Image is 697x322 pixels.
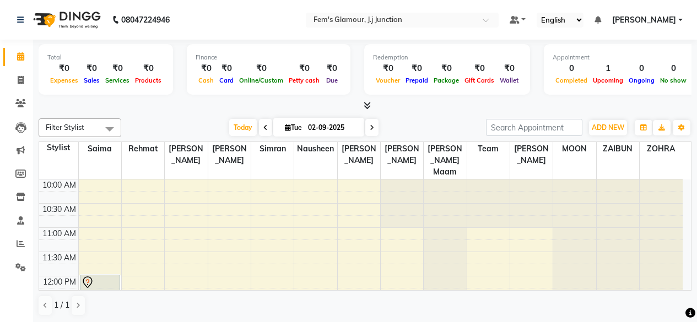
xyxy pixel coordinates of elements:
div: 0 [626,62,657,75]
div: ₹0 [286,62,322,75]
span: MOON [553,142,596,156]
div: ₹0 [217,62,236,75]
span: Upcoming [590,77,626,84]
div: Finance [196,53,342,62]
span: Today [229,119,257,136]
span: ADD NEW [592,123,624,132]
div: ₹0 [431,62,462,75]
span: Saima [79,142,121,156]
span: Due [323,77,341,84]
div: Total [47,53,164,62]
div: 11:00 AM [40,228,78,239]
span: Wallet [497,77,521,84]
span: Card [217,77,236,84]
input: 2025-09-02 [305,119,360,136]
span: Ongoing [626,77,657,84]
div: ₹0 [102,62,132,75]
span: Tue [282,123,305,132]
div: 11:30 AM [40,252,78,264]
div: 0 [553,62,590,75]
div: ₹0 [132,62,164,75]
div: ₹0 [196,62,217,75]
span: Filter Stylist [46,123,84,132]
span: Products [132,77,164,84]
span: [PERSON_NAME] [612,14,676,26]
div: 10:30 AM [40,204,78,215]
span: Simran [251,142,294,156]
div: ₹0 [403,62,431,75]
span: Sales [81,77,102,84]
div: [PERSON_NAME], TK01, 12:00 PM-01:00 PM, HAIR COLOUR - CROWN HIGHLIGHTS [80,275,120,321]
span: Expenses [47,77,81,84]
span: [PERSON_NAME] [510,142,553,167]
span: Online/Custom [236,77,286,84]
span: Gift Cards [462,77,497,84]
input: Search Appointment [486,119,582,136]
span: [PERSON_NAME] [338,142,380,167]
span: [PERSON_NAME] [381,142,423,167]
span: Nausheen [294,142,337,156]
div: ₹0 [81,62,102,75]
div: ₹0 [497,62,521,75]
span: Completed [553,77,590,84]
div: 10:00 AM [40,179,78,191]
div: ₹0 [462,62,497,75]
button: ADD NEW [589,120,627,135]
span: Rehmat [122,142,164,156]
span: Package [431,77,462,84]
span: Petty cash [286,77,322,84]
div: 1 [590,62,626,75]
span: Prepaid [403,77,431,84]
img: logo [28,4,104,35]
span: [PERSON_NAME] [208,142,251,167]
span: Services [102,77,132,84]
span: Team [467,142,510,156]
div: ₹0 [47,62,81,75]
span: ZOHRA [640,142,683,156]
div: ₹0 [236,62,286,75]
span: No show [657,77,689,84]
div: 0 [657,62,689,75]
span: ZAIBUN [597,142,639,156]
div: Appointment [553,53,689,62]
span: Voucher [373,77,403,84]
div: ₹0 [322,62,342,75]
div: 12:00 PM [41,276,78,288]
span: 1 / 1 [54,299,69,311]
span: [PERSON_NAME] maam [424,142,466,179]
b: 08047224946 [121,4,170,35]
span: [PERSON_NAME] [165,142,207,167]
div: Stylist [39,142,78,154]
div: ₹0 [373,62,403,75]
span: Cash [196,77,217,84]
div: Redemption [373,53,521,62]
